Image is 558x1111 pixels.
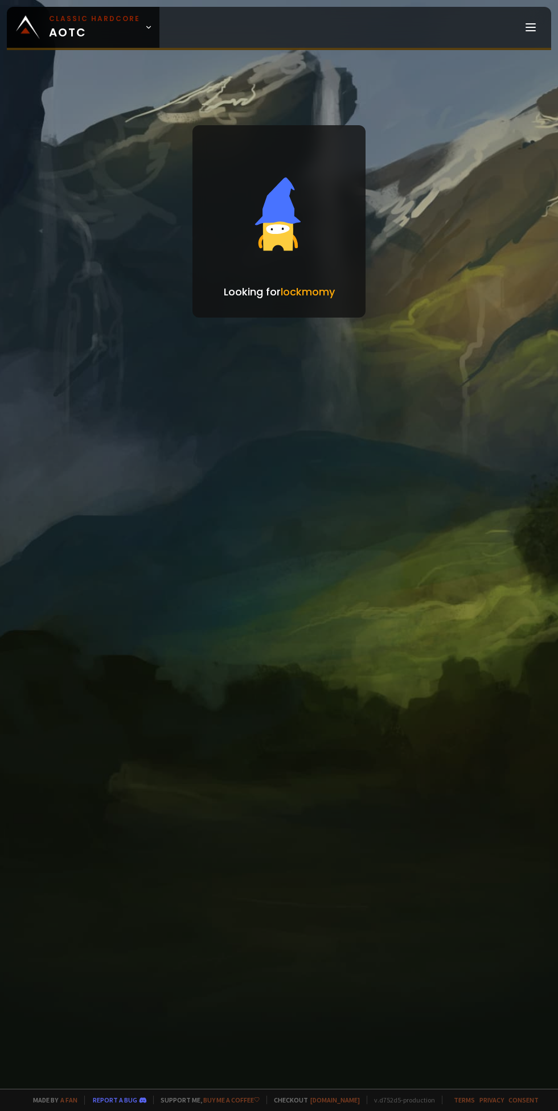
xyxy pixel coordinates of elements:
span: Support me, [153,1096,260,1104]
a: Buy me a coffee [203,1096,260,1104]
a: Classic HardcoreAOTC [7,7,159,48]
p: Looking for [224,284,335,299]
span: AOTC [49,14,140,41]
a: Report a bug [93,1096,137,1104]
a: Consent [508,1096,539,1104]
small: Classic Hardcore [49,14,140,24]
span: Made by [26,1096,77,1104]
a: [DOMAIN_NAME] [310,1096,360,1104]
span: v. d752d5 - production [367,1096,435,1104]
a: Terms [454,1096,475,1104]
span: lockmomy [281,285,335,299]
a: a fan [60,1096,77,1104]
a: Privacy [479,1096,504,1104]
span: Checkout [266,1096,360,1104]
